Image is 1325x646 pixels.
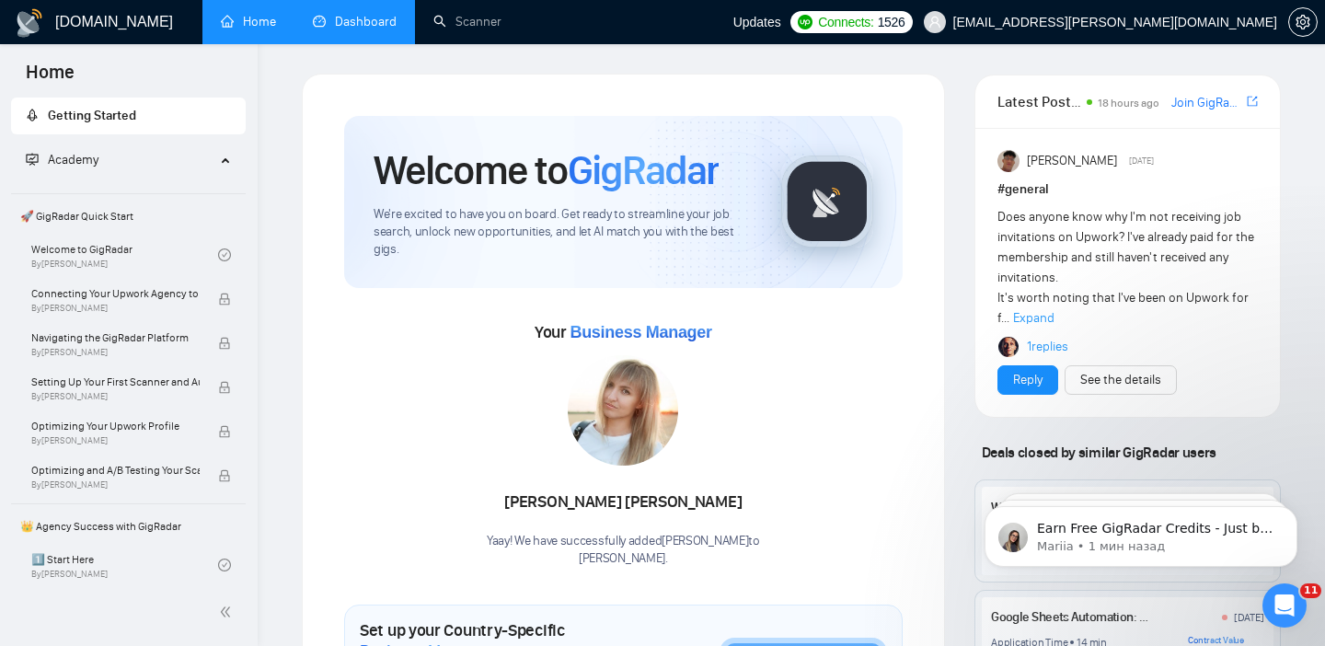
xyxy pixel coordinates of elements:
a: Reply [1013,370,1043,390]
span: Does anyone know why I'm not receiving job invitations on Upwork? I've already paid for the membe... [997,209,1254,326]
span: Getting Started [48,108,136,123]
h1: Welcome to [374,145,719,195]
span: Latest Posts from the GigRadar Community [997,90,1081,113]
a: See the details [1080,370,1161,390]
span: By [PERSON_NAME] [31,479,200,490]
li: Getting Started [11,98,246,134]
span: check-circle [218,248,231,261]
a: 1replies [1027,338,1068,356]
span: lock [218,293,231,306]
span: 🚀 GigRadar Quick Start [13,198,244,235]
div: [PERSON_NAME] [PERSON_NAME] [487,487,760,518]
span: Deals closed by similar GigRadar users [974,436,1224,468]
img: 1687098740019-112.jpg [568,355,678,466]
span: By [PERSON_NAME] [31,435,200,446]
iframe: Intercom live chat [1262,583,1307,628]
span: rocket [26,109,39,121]
span: Setting Up Your First Scanner and Auto-Bidder [31,373,200,391]
span: Updates [733,15,781,29]
button: setting [1288,7,1318,37]
span: 11 [1300,583,1321,598]
a: searchScanner [433,14,501,29]
a: Join GigRadar Slack Community [1171,93,1243,113]
a: Welcome to GigRadarBy[PERSON_NAME] [31,235,218,275]
div: Contract Value [1188,635,1264,646]
h1: # general [997,179,1258,200]
span: check-circle [218,559,231,571]
span: lock [218,337,231,350]
button: Reply [997,365,1058,395]
span: [DATE] [1129,153,1154,169]
img: Randi Tovar [997,150,1020,172]
span: Business Manager [570,323,711,341]
span: lock [218,381,231,394]
div: Yaay! We have successfully added [PERSON_NAME] to [487,533,760,568]
img: gigradar-logo.png [781,156,873,248]
span: double-left [219,603,237,621]
span: 18 hours ago [1098,97,1159,110]
div: [DATE] [1234,610,1264,625]
span: lock [218,469,231,482]
span: Your [535,322,712,342]
span: By [PERSON_NAME] [31,391,200,402]
a: export [1247,93,1258,110]
span: Connecting Your Upwork Agency to GigRadar [31,284,200,303]
a: dashboardDashboard [313,14,397,29]
span: fund-projection-screen [26,153,39,166]
span: By [PERSON_NAME] [31,347,200,358]
a: 1️⃣ Start HereBy[PERSON_NAME] [31,545,218,585]
span: [PERSON_NAME] [1027,151,1117,171]
span: Connects: [818,12,873,32]
span: setting [1289,15,1317,29]
span: 1526 [878,12,905,32]
iframe: Intercom notifications сообщение [957,467,1325,596]
span: Optimizing Your Upwork Profile [31,417,200,435]
span: Home [11,59,89,98]
span: lock [218,425,231,438]
button: See the details [1065,365,1177,395]
a: homeHome [221,14,276,29]
span: Academy [48,152,98,167]
span: By [PERSON_NAME] [31,303,200,314]
img: upwork-logo.png [798,15,812,29]
a: Google Sheets Automation: Highlight Previous Entries [991,609,1277,625]
span: We're excited to have you on board. Get ready to streamline your job search, unlock new opportuni... [374,206,752,259]
p: [PERSON_NAME] . [487,550,760,568]
span: user [928,16,941,29]
span: export [1247,94,1258,109]
span: 👑 Agency Success with GigRadar [13,508,244,545]
span: Optimizing and A/B Testing Your Scanner for Better Results [31,461,200,479]
span: Expand [1013,310,1054,326]
a: setting [1288,15,1318,29]
span: GigRadar [568,145,719,195]
span: Navigating the GigRadar Platform [31,329,200,347]
span: Academy [26,152,98,167]
img: logo [15,8,44,38]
